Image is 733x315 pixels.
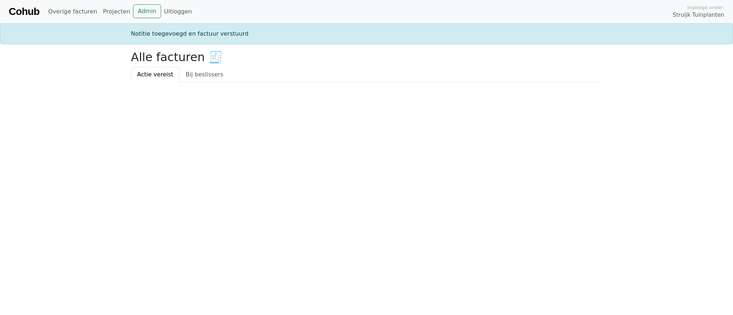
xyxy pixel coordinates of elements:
[131,50,602,64] h2: Alle facturen 🧾
[180,67,230,82] a: Bij beslissers
[45,4,100,19] a: Overige facturen
[131,67,180,82] a: Actie vereist
[9,3,39,20] a: Cohub
[687,4,724,11] span: Ingelogd onder:
[100,4,133,19] a: Projecten
[133,4,161,18] a: Admin
[127,29,606,38] div: Notitie toegevoegd en factuur verstuurd
[673,11,724,19] span: Struijk Tuinplanten
[161,4,195,19] a: Uitloggen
